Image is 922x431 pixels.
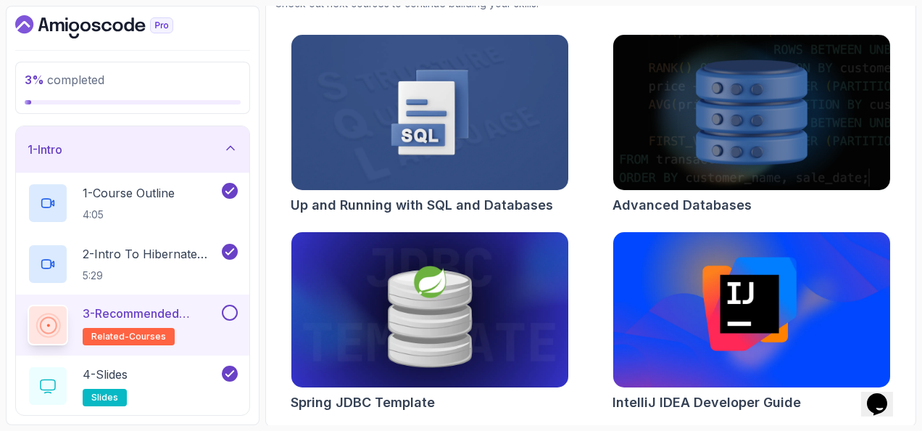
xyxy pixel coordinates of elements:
iframe: chat widget [861,373,908,416]
button: 3-Recommended Coursesrelated-courses [28,305,238,345]
img: Spring JDBC Template card [291,232,568,387]
p: 3 - Recommended Courses [83,305,219,322]
p: 2 - Intro To Hibernate And Spring Data Jpa [83,245,219,263]
p: 1 - Course Outline [83,184,175,202]
button: 1-Intro [16,126,249,173]
h3: 1 - Intro [28,141,62,158]
p: 5:29 [83,268,219,283]
button: 2-Intro To Hibernate And Spring Data Jpa5:29 [28,244,238,284]
a: Spring JDBC Template cardSpring JDBC Template [291,231,569,413]
h2: IntelliJ IDEA Developer Guide [612,393,801,413]
h2: Advanced Databases [612,195,752,215]
a: Dashboard [15,15,207,38]
a: IntelliJ IDEA Developer Guide cardIntelliJ IDEA Developer Guide [612,231,891,413]
button: 1-Course Outline4:05 [28,183,238,223]
img: Up and Running with SQL and Databases card [291,35,568,190]
span: slides [91,392,118,403]
span: completed [25,73,104,87]
a: Advanced Databases cardAdvanced Databases [612,34,891,215]
img: IntelliJ IDEA Developer Guide card [613,232,890,387]
h2: Spring JDBC Template [291,393,435,413]
h2: Up and Running with SQL and Databases [291,195,553,215]
a: Up and Running with SQL and Databases cardUp and Running with SQL and Databases [291,34,569,215]
span: related-courses [91,331,166,342]
span: 3 % [25,73,44,87]
p: 4:05 [83,208,175,222]
img: Advanced Databases card [613,35,890,190]
button: 4-Slidesslides [28,366,238,406]
p: 4 - Slides [83,366,128,383]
